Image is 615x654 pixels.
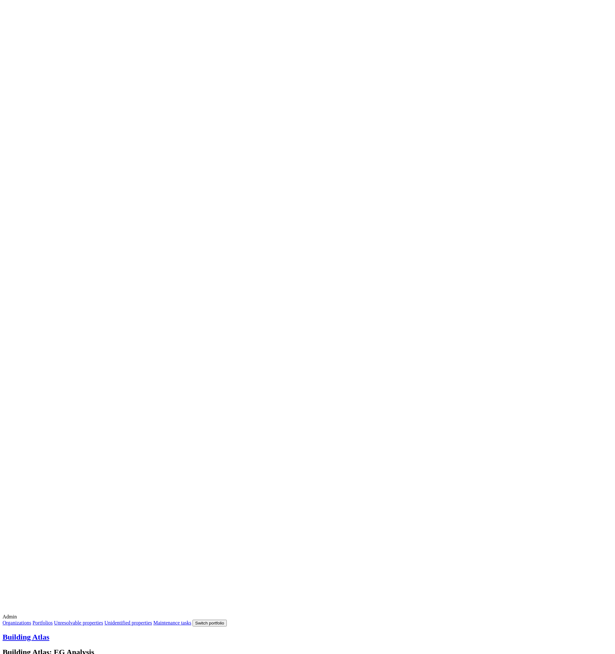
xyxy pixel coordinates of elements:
label: Admin [3,608,612,619]
a: Building Atlas [3,633,54,641]
a: Organizations [3,620,31,625]
a: Maintenance tasks [153,620,192,625]
button: Switch portfolio [193,620,226,626]
a: Unidentified properties [104,620,152,625]
img: main-0bbd2752.svg [3,634,8,640]
a: Portfolios [32,620,53,625]
a: Unresolvable properties [54,620,103,625]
